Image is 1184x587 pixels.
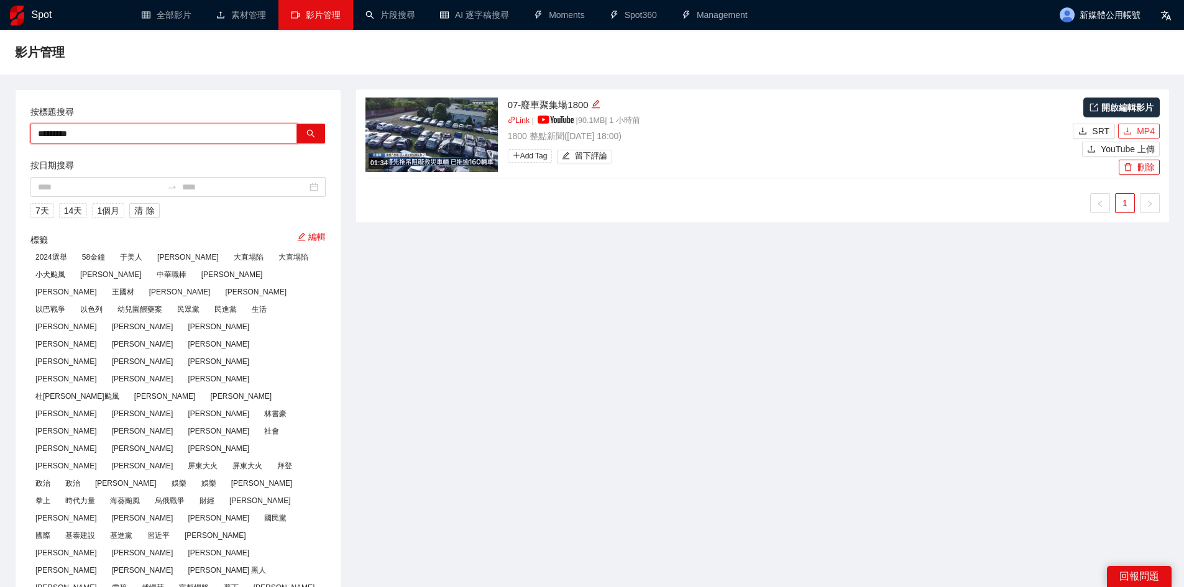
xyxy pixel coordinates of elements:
img: avatar [1060,7,1075,22]
span: right [1146,200,1154,207]
span: [PERSON_NAME] [107,511,178,525]
span: [PERSON_NAME] [30,337,102,351]
span: [PERSON_NAME] [180,529,251,542]
span: 杜[PERSON_NAME]颱風 [30,389,124,403]
span: [PERSON_NAME] [152,250,224,264]
span: 7 [35,204,40,217]
button: right [1140,193,1160,213]
span: [PERSON_NAME] [205,389,277,403]
span: search [306,129,315,139]
span: swap-right [167,182,177,192]
label: 按日期搜尋 [30,158,74,172]
img: logo [10,6,24,25]
span: [PERSON_NAME] [144,285,216,299]
span: plus [513,152,520,159]
span: 屏東大火 [183,459,223,473]
span: [PERSON_NAME] [183,442,254,455]
span: [PERSON_NAME] [107,424,178,438]
span: 以巴戰爭 [30,303,70,316]
span: [PERSON_NAME] [183,424,254,438]
span: [PERSON_NAME] [183,511,254,525]
span: [PERSON_NAME] [107,546,178,560]
span: 政治 [60,476,85,490]
a: 1 [1116,194,1134,212]
a: thunderboltSpot360 [610,10,657,20]
span: [PERSON_NAME] [107,407,178,421]
span: 幼兒園餵藥案 [112,303,167,316]
span: [PERSON_NAME] [107,459,178,473]
span: [PERSON_NAME] [196,268,268,281]
span: 基泰建設 [60,529,100,542]
button: 清除 [129,203,160,218]
li: 下一頁 [1140,193,1160,213]
span: SRT [1092,124,1109,138]
span: YouTube 上傳 [1101,142,1155,156]
a: search片段搜尋 [365,10,415,20]
a: table全部影片 [142,10,191,20]
span: [PERSON_NAME] [129,389,201,403]
span: [PERSON_NAME] [107,372,178,386]
a: tableAI 逐字稿搜尋 [440,10,509,20]
button: downloadMP4 [1118,124,1160,139]
span: [PERSON_NAME] [107,320,178,334]
span: [PERSON_NAME] [30,459,102,473]
span: [PERSON_NAME] [30,424,102,438]
span: 中華職棒 [152,268,191,281]
span: [PERSON_NAME] [226,476,298,490]
li: 1 [1115,193,1135,213]
span: 影片管理 [306,10,341,20]
span: download [1123,127,1132,137]
a: 開啟編輯影片 [1083,98,1160,117]
span: 社會 [259,424,284,438]
span: [PERSON_NAME] [30,407,102,421]
button: left [1090,193,1110,213]
span: 民眾黨 [172,303,204,316]
span: 娛樂 [167,476,191,490]
span: [PERSON_NAME] [183,337,254,351]
span: 林書豪 [259,407,291,421]
span: [PERSON_NAME] [107,337,178,351]
span: [PERSON_NAME] [183,355,254,368]
span: 生活 [247,303,272,316]
span: [PERSON_NAME] [224,494,296,507]
span: link [508,116,516,124]
img: 20ffacb8-7962-4211-8879-76b87426f93b.jpg [365,98,498,172]
span: download [1078,127,1087,137]
span: Add Tag [508,149,553,163]
a: 編輯 [297,232,326,242]
span: 屏東大火 [227,459,267,473]
a: linkLink [508,116,530,125]
span: [PERSON_NAME] [30,285,102,299]
span: to [167,182,177,192]
span: 民進黨 [209,303,242,316]
button: 14天 [59,203,88,218]
button: edit留下評論 [557,150,612,163]
span: 大直塌陷 [229,250,268,264]
span: [PERSON_NAME] [90,476,162,490]
span: [PERSON_NAME] [30,320,102,334]
span: delete [1124,163,1132,173]
span: edit [591,99,600,109]
a: thunderboltManagement [682,10,748,20]
span: 58金鐘 [77,250,110,264]
span: [PERSON_NAME] 黑人 [183,563,271,577]
span: 以色列 [75,303,108,316]
span: 小犬颱風 [30,268,70,281]
div: 01:34 [369,158,390,168]
span: left [1096,200,1104,207]
span: 2024選舉 [30,250,72,264]
span: 習近平 [142,529,175,542]
img: yt_logo_rgb_light.a676ea31.png [538,116,574,124]
span: 拜登 [272,459,297,473]
span: video-camera [291,11,300,19]
button: 7天 [30,203,54,218]
span: 14 [64,204,74,217]
span: 大直塌陷 [273,250,313,264]
span: [PERSON_NAME] [30,546,102,560]
button: uploadYouTube 上傳 [1082,142,1160,157]
span: 王國材 [107,285,139,299]
span: [PERSON_NAME] [183,407,254,421]
p: | | 90.1 MB | 1 小時前 [508,115,1070,127]
button: downloadSRT [1073,124,1115,139]
span: 國際 [30,529,55,542]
